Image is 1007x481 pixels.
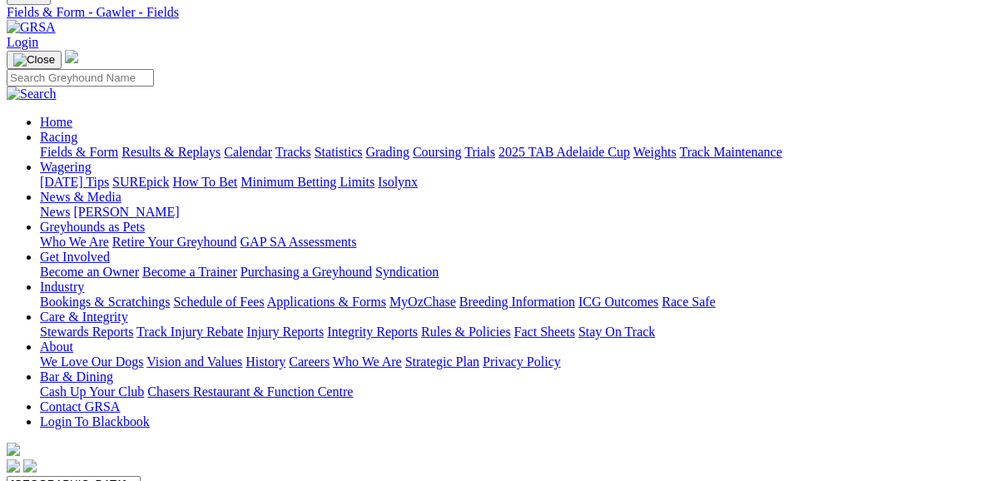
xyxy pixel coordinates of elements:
[333,355,402,369] a: Who We Are
[40,220,145,234] a: Greyhounds as Pets
[224,145,272,159] a: Calendar
[289,355,330,369] a: Careers
[7,87,57,102] img: Search
[40,145,1000,160] div: Racing
[40,355,143,369] a: We Love Our Dogs
[40,190,122,204] a: News & Media
[40,160,92,174] a: Wagering
[122,145,221,159] a: Results & Replays
[40,250,110,264] a: Get Involved
[40,414,150,429] a: Login To Blackbook
[73,205,179,219] a: [PERSON_NAME]
[13,53,55,67] img: Close
[112,175,169,189] a: SUREpick
[241,235,357,249] a: GAP SA Assessments
[327,325,418,339] a: Integrity Reports
[578,295,658,309] a: ICG Outcomes
[40,280,84,294] a: Industry
[514,325,575,339] a: Fact Sheets
[405,355,479,369] a: Strategic Plan
[7,443,20,456] img: logo-grsa-white.png
[241,175,375,189] a: Minimum Betting Limits
[680,145,782,159] a: Track Maintenance
[40,340,73,354] a: About
[366,145,409,159] a: Grading
[7,51,62,69] button: Toggle navigation
[40,399,120,414] a: Contact GRSA
[633,145,677,159] a: Weights
[40,175,1000,190] div: Wagering
[147,384,353,399] a: Chasers Restaurant & Function Centre
[40,325,133,339] a: Stewards Reports
[662,295,715,309] a: Race Safe
[413,145,462,159] a: Coursing
[142,265,237,279] a: Become a Trainer
[23,459,37,473] img: twitter.svg
[315,145,363,159] a: Statistics
[40,205,1000,220] div: News & Media
[40,130,77,144] a: Racing
[246,325,324,339] a: Injury Reports
[40,355,1000,369] div: About
[40,265,139,279] a: Become an Owner
[40,325,1000,340] div: Care & Integrity
[459,295,575,309] a: Breeding Information
[421,325,511,339] a: Rules & Policies
[40,295,170,309] a: Bookings & Scratchings
[389,295,456,309] a: MyOzChase
[378,175,418,189] a: Isolynx
[275,145,311,159] a: Tracks
[40,295,1000,310] div: Industry
[136,325,243,339] a: Track Injury Rebate
[40,310,128,324] a: Care & Integrity
[40,384,1000,399] div: Bar & Dining
[578,325,655,339] a: Stay On Track
[246,355,285,369] a: History
[464,145,495,159] a: Trials
[173,295,264,309] a: Schedule of Fees
[40,115,72,129] a: Home
[7,35,38,49] a: Login
[40,145,118,159] a: Fields & Form
[40,235,109,249] a: Who We Are
[7,459,20,473] img: facebook.svg
[7,5,1000,20] a: Fields & Form - Gawler - Fields
[173,175,238,189] a: How To Bet
[40,265,1000,280] div: Get Involved
[483,355,561,369] a: Privacy Policy
[267,295,386,309] a: Applications & Forms
[499,145,630,159] a: 2025 TAB Adelaide Cup
[40,384,144,399] a: Cash Up Your Club
[112,235,237,249] a: Retire Your Greyhound
[40,235,1000,250] div: Greyhounds as Pets
[375,265,439,279] a: Syndication
[7,69,154,87] input: Search
[40,175,109,189] a: [DATE] Tips
[241,265,372,279] a: Purchasing a Greyhound
[40,369,113,384] a: Bar & Dining
[40,205,70,219] a: News
[146,355,242,369] a: Vision and Values
[7,20,56,35] img: GRSA
[65,50,78,63] img: logo-grsa-white.png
